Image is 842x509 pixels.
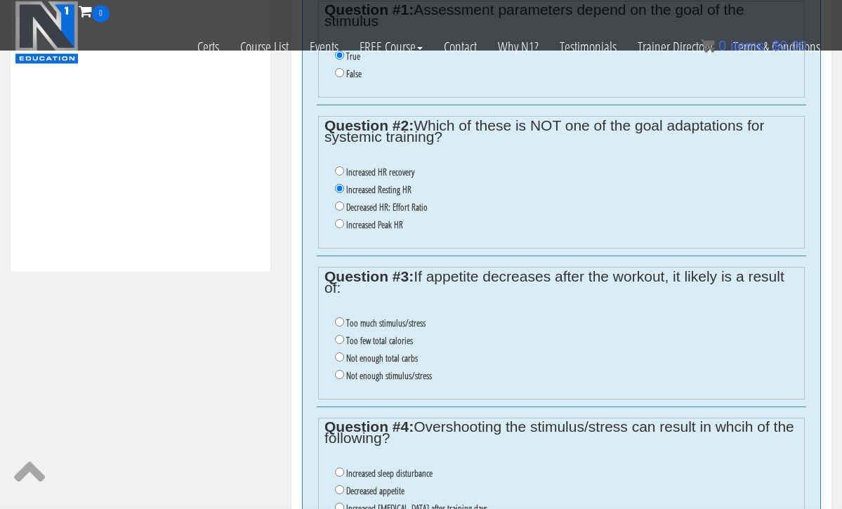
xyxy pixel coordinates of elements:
strong: Question #4: [324,418,414,435]
strong: Question #2: [324,117,414,133]
span: 0 [718,38,726,53]
bdi: 0.00 [772,38,807,53]
label: False [346,68,362,79]
label: Decreased appetite [346,485,404,496]
span: 0 [92,5,110,22]
label: Increased sleep disturbance [346,468,433,479]
strong: Question #3: [324,268,414,284]
legend: If appetite decreases after the workout, it likely is a result of: [324,271,798,293]
a: Why N1? [487,22,549,72]
a: 0 items: $0.00 [701,38,807,53]
a: 0 [79,1,110,20]
span: items: [730,38,768,53]
a: Testimonials [549,22,627,72]
legend: Overshooting the stimulus/stress can result in whcih of the following? [324,421,798,444]
img: n1-education [15,1,79,64]
label: Not enough stimulus/stress [346,370,432,381]
label: Too much stimulus/stress [346,317,426,329]
label: Increased Peak HR [346,219,403,230]
a: Course List [230,22,299,72]
a: Trainer Directory [627,22,723,72]
a: Events [299,22,349,72]
a: Terms & Conditions [723,22,831,72]
label: Too few total calories [346,335,413,346]
label: Increased HR recovery [346,166,414,178]
label: Increased Resting HR [346,184,412,195]
img: icon11.png [701,39,715,53]
a: Contact [433,22,487,72]
a: Certs [187,22,230,72]
label: Decreased HR: Effort Ratio [346,201,428,213]
legend: Which of these is NOT one of the goal adaptations for systemic training? [324,120,798,143]
a: FREE Course [349,22,433,72]
label: Not enough total carbs [346,352,418,364]
span: $ [772,38,779,53]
